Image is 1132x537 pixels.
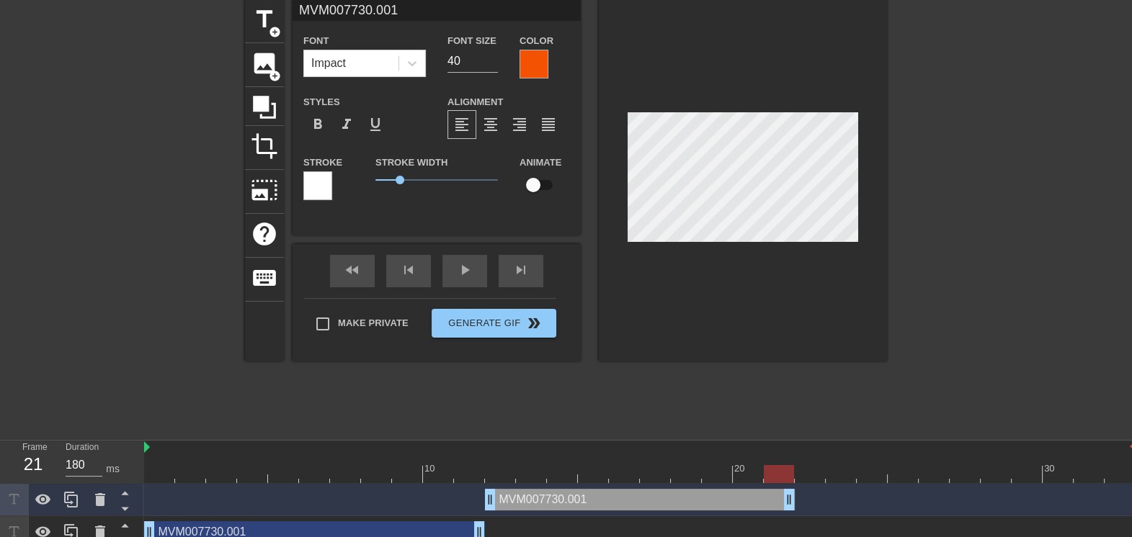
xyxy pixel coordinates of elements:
span: format_bold [309,116,326,133]
label: Stroke [303,155,342,170]
span: format_align_center [482,116,499,133]
span: skip_previous [400,261,417,279]
div: ms [106,461,120,477]
label: Color [520,34,553,48]
span: photo_size_select_large [251,176,278,204]
label: Animate [520,155,561,170]
span: Generate Gif [437,315,551,332]
span: format_align_left [453,116,471,133]
span: format_italic [338,116,355,133]
span: double_arrow [525,315,543,332]
span: title [251,6,278,33]
span: Make Private [338,316,409,330]
span: format_align_justify [540,116,557,133]
button: Generate Gif [432,309,556,338]
span: fast_rewind [344,261,361,279]
div: 10 [424,461,437,476]
span: format_align_right [511,116,528,133]
label: Font Size [447,34,496,48]
div: 30 [1044,461,1057,476]
label: Font [303,34,329,48]
label: Stroke Width [375,155,447,170]
span: add_circle [269,26,281,38]
span: format_underline [367,116,384,133]
label: Duration [66,443,99,452]
div: 20 [734,461,747,476]
span: image [251,50,278,77]
label: Styles [303,95,340,109]
div: Impact [311,55,346,72]
div: 21 [22,451,44,477]
span: crop [251,132,278,160]
span: help [251,220,278,248]
label: Alignment [447,95,503,109]
span: keyboard [251,264,278,292]
span: add_circle [269,70,281,82]
span: skip_next [512,261,530,279]
span: play_arrow [456,261,473,279]
div: Frame [12,441,55,482]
